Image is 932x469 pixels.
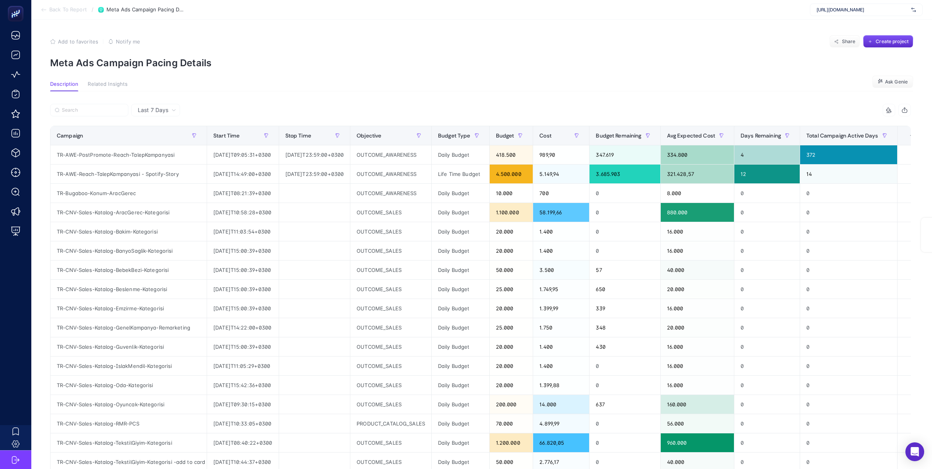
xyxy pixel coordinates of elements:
[50,81,78,87] span: Description
[432,241,489,260] div: Daily Budget
[734,433,800,452] div: 0
[207,318,279,337] div: [DATE]T14:22:00+0300
[589,241,660,260] div: 0
[50,280,207,299] div: TR-CNV-Sales-Katalog-Beslenme-Kategorisi
[661,203,734,222] div: 880.000
[800,184,897,203] div: 0
[350,165,431,183] div: OUTCOME_AWARENESS
[207,184,279,203] div: [DATE]T08:21:39+0300
[50,433,207,452] div: TR-CNV-Sales-Katalog-TekstilGiyim-Kategorisi
[589,299,660,318] div: 339
[876,38,909,45] span: Create project
[842,38,856,45] span: Share
[207,165,279,183] div: [DATE]T14:49:00+0300
[667,132,715,139] span: Avg Expected Cost
[350,357,431,375] div: OUTCOME_SALES
[661,376,734,395] div: 16.000
[661,318,734,337] div: 20.000
[490,280,533,299] div: 25.000
[49,7,87,13] span: Back To Report
[806,132,878,139] span: Total Campaign Active Days
[50,203,207,222] div: TR-CNV-Sales-Katalog-AracGerec-Kategorisi
[207,414,279,433] div: [DATE]T10:33:05+0300
[589,222,660,241] div: 0
[207,203,279,222] div: [DATE]T10:58:28+0300
[432,261,489,279] div: Daily Budget
[533,318,589,337] div: 1.750
[279,165,350,183] div: [DATE]T23:59:00+0300
[350,414,431,433] div: PRODUCT_CATALOG_SALES
[661,145,734,164] div: 334.800
[533,357,589,375] div: 1.400
[432,376,489,395] div: Daily Budget
[800,376,897,395] div: 0
[734,222,800,241] div: 0
[490,357,533,375] div: 20.000
[432,299,489,318] div: Daily Budget
[905,132,919,139] div: +
[350,299,431,318] div: OUTCOME_SALES
[432,280,489,299] div: Daily Budget
[800,165,897,183] div: 14
[432,203,489,222] div: Daily Budget
[661,280,734,299] div: 20.000
[800,395,897,414] div: 0
[533,222,589,241] div: 1.400
[88,81,128,91] button: Related Insights
[490,241,533,260] div: 20.000
[800,203,897,222] div: 0
[50,357,207,375] div: TR-CNV-Sales-Katalog-IslakMendil-Kategorisi
[800,145,897,164] div: 372
[207,145,279,164] div: [DATE]T09:05:31+0300
[800,318,897,337] div: 0
[50,165,207,183] div: TR-AWE-Reach-TalepKampanyasi - Spotify-Story
[88,81,128,87] span: Related Insights
[863,35,913,48] button: Create project
[490,261,533,279] div: 50.000
[734,241,800,260] div: 0
[432,145,489,164] div: Daily Budget
[589,165,660,183] div: 3.685.903
[50,184,207,203] div: TR-Bugaboo-Konum-AracGerec
[734,280,800,299] div: 0
[116,38,140,45] span: Notify me
[741,132,781,139] span: Days Remaining
[207,395,279,414] div: [DATE]T09:30:15+0300
[589,145,660,164] div: 347.619
[108,38,140,45] button: Notify me
[533,184,589,203] div: 700
[734,337,800,356] div: 0
[533,145,589,164] div: 989,90
[350,376,431,395] div: OUTCOME_SALES
[734,318,800,337] div: 0
[50,81,78,91] button: Description
[432,318,489,337] div: Daily Budget
[533,395,589,414] div: 14.000
[734,203,800,222] div: 0
[350,184,431,203] div: OUTCOME_AWARENESS
[432,433,489,452] div: Daily Budget
[207,433,279,452] div: [DATE]T08:40:22+0300
[661,357,734,375] div: 16.000
[661,395,734,414] div: 160.000
[350,203,431,222] div: OUTCOME_SALES
[496,132,514,139] span: Budget
[829,35,860,48] button: Share
[432,414,489,433] div: Daily Budget
[207,222,279,241] div: [DATE]T11:03:54+0300
[350,222,431,241] div: OUTCOME_SALES
[490,395,533,414] div: 200.000
[350,395,431,414] div: OUTCOME_SALES
[734,184,800,203] div: 0
[533,337,589,356] div: 1.400
[661,165,734,183] div: 321.428,57
[207,299,279,318] div: [DATE]T15:00:39+0300
[800,357,897,375] div: 0
[432,337,489,356] div: Daily Budget
[50,395,207,414] div: TR-CNV-Sales-Katalog-Oyuncak-Kategorisi
[589,203,660,222] div: 0
[589,376,660,395] div: 0
[490,433,533,452] div: 1.200.000
[207,261,279,279] div: [DATE]T15:00:39+0300
[50,414,207,433] div: TR-CNV-Sales-Katalog-RMR-PCS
